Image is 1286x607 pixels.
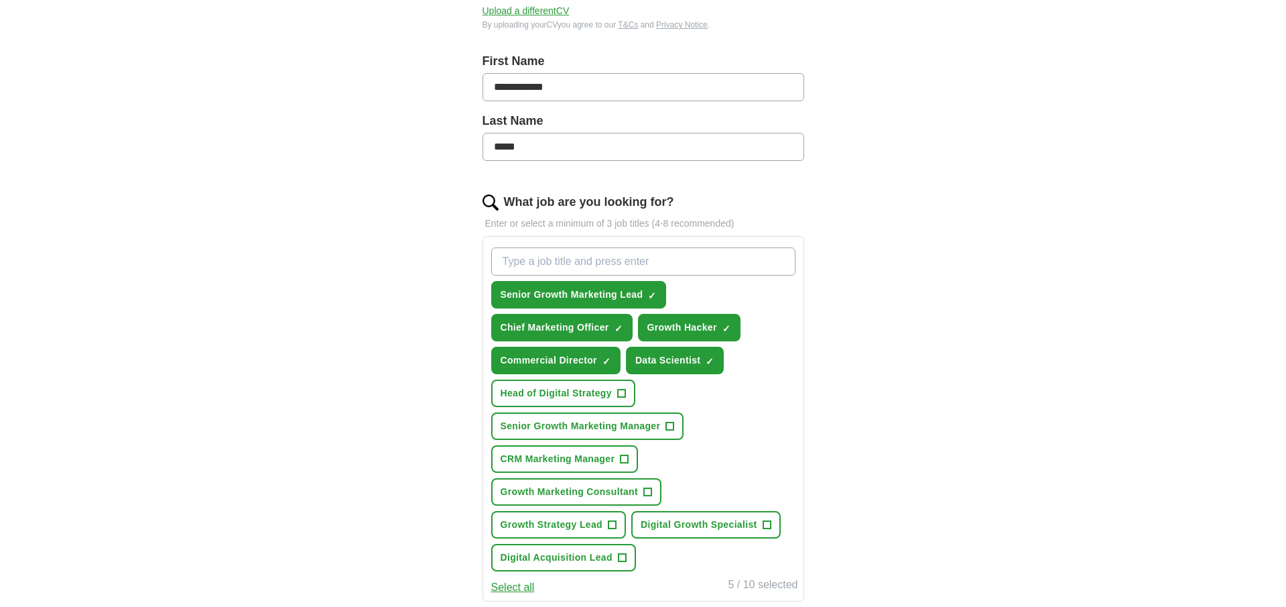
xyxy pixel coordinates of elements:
span: Commercial Director [501,353,597,368]
p: Enter or select a minimum of 3 job titles (4-8 recommended) [483,217,804,231]
span: ✓ [615,323,623,334]
button: Growth Hacker✓ [638,314,741,341]
span: Data Scientist [635,353,701,368]
button: Chief Marketing Officer✓ [491,314,633,341]
span: Senior Growth Marketing Lead [501,288,643,302]
span: Growth Hacker [647,321,717,335]
div: 5 / 10 selected [728,577,797,596]
span: Head of Digital Strategy [501,386,612,400]
button: Upload a differentCV [483,4,570,18]
button: Data Scientist✓ [626,347,724,374]
button: Select all [491,580,535,596]
span: ✓ [648,290,656,301]
button: Digital Growth Specialist [631,511,781,539]
button: Commercial Director✓ [491,347,621,374]
a: T&Cs [618,20,638,30]
span: ✓ [706,356,714,367]
span: Digital Acquisition Lead [501,551,613,565]
button: CRM Marketing Manager [491,445,639,473]
button: Digital Acquisition Lead [491,544,636,571]
button: Head of Digital Strategy [491,380,635,407]
span: ✓ [722,323,730,334]
label: First Name [483,52,804,70]
span: Senior Growth Marketing Manager [501,419,661,433]
span: Chief Marketing Officer [501,321,609,335]
button: Growth Strategy Lead [491,511,626,539]
button: Senior Growth Marketing Manager [491,412,684,440]
span: Growth Marketing Consultant [501,485,638,499]
span: Digital Growth Specialist [641,518,757,532]
img: search.png [483,195,499,211]
label: What job are you looking for? [504,193,674,211]
a: Privacy Notice [656,20,708,30]
span: ✓ [602,356,610,367]
div: By uploading your CV you agree to our and . [483,19,804,31]
span: Growth Strategy Lead [501,518,602,532]
input: Type a job title and press enter [491,247,795,276]
button: Senior Growth Marketing Lead✓ [491,281,667,309]
button: Growth Marketing Consultant [491,478,661,506]
label: Last Name [483,112,804,130]
span: CRM Marketing Manager [501,452,615,466]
